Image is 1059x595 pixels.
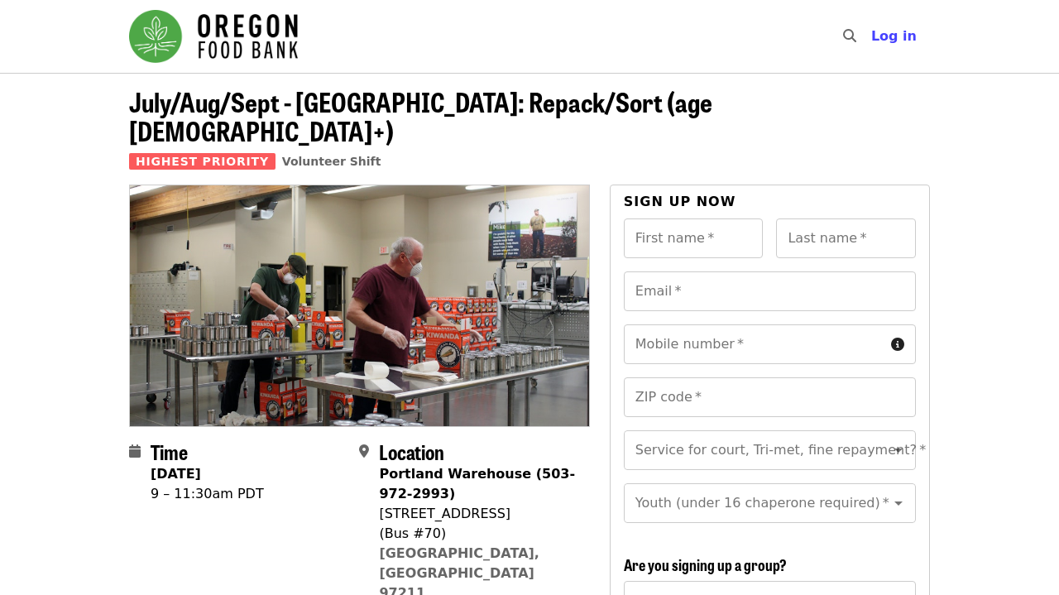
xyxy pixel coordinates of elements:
[130,185,589,425] img: July/Aug/Sept - Portland: Repack/Sort (age 16+) organized by Oregon Food Bank
[866,17,879,56] input: Search
[359,444,369,459] i: map-marker-alt icon
[776,218,916,258] input: Last name
[887,492,910,515] button: Open
[129,444,141,459] i: calendar icon
[624,271,916,311] input: Email
[858,20,930,53] button: Log in
[129,82,712,150] span: July/Aug/Sept - [GEOGRAPHIC_DATA]: Repack/Sort (age [DEMOGRAPHIC_DATA]+)
[624,194,736,209] span: Sign up now
[624,554,787,575] span: Are you signing up a group?
[624,377,916,417] input: ZIP code
[151,466,201,482] strong: [DATE]
[624,324,884,364] input: Mobile number
[624,218,764,258] input: First name
[129,10,298,63] img: Oregon Food Bank - Home
[887,439,910,462] button: Open
[379,437,444,466] span: Location
[151,437,188,466] span: Time
[891,337,904,353] i: circle-info icon
[129,153,276,170] span: Highest Priority
[843,28,856,44] i: search icon
[151,484,264,504] div: 9 – 11:30am PDT
[379,466,575,501] strong: Portland Warehouse (503-972-2993)
[379,504,576,524] div: [STREET_ADDRESS]
[282,155,381,168] a: Volunteer Shift
[379,524,576,544] div: (Bus #70)
[871,28,917,44] span: Log in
